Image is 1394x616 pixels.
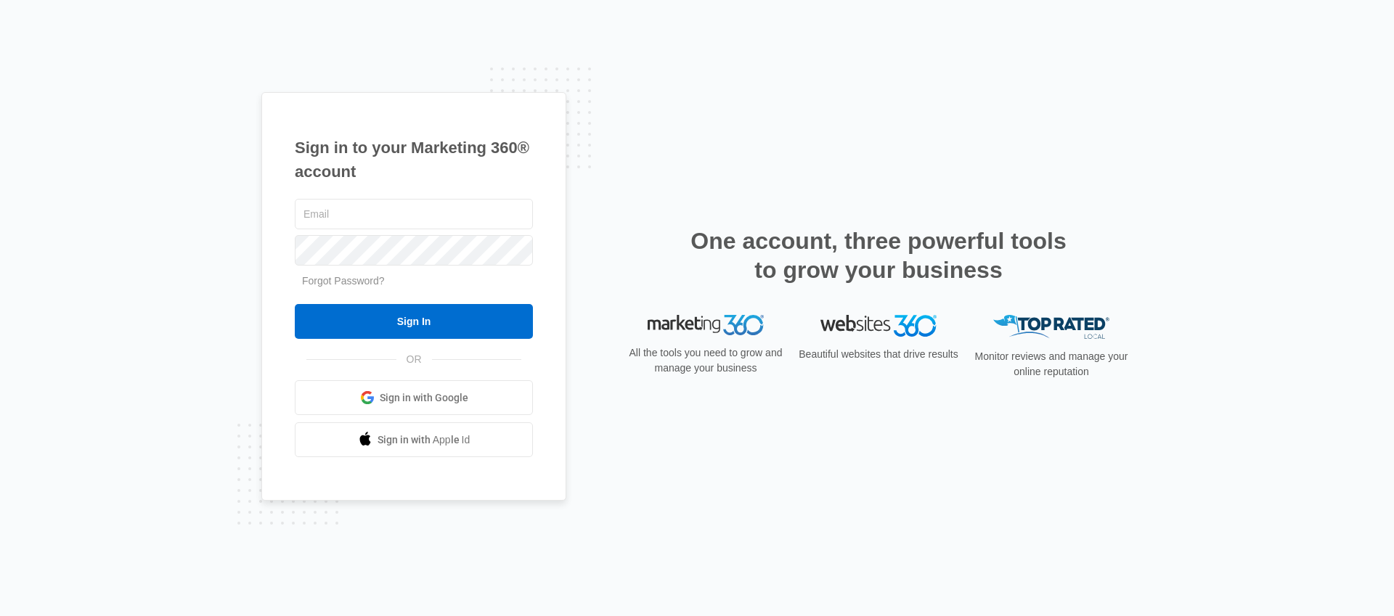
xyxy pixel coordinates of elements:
[380,390,468,406] span: Sign in with Google
[797,347,960,362] p: Beautiful websites that drive results
[686,226,1071,284] h2: One account, three powerful tools to grow your business
[648,315,764,335] img: Marketing 360
[396,352,432,367] span: OR
[624,345,787,376] p: All the tools you need to grow and manage your business
[295,136,533,184] h1: Sign in to your Marketing 360® account
[993,315,1109,339] img: Top Rated Local
[295,304,533,339] input: Sign In
[295,380,533,415] a: Sign in with Google
[970,349,1133,379] p: Monitor reviews and manage your online reputation
[378,432,470,448] span: Sign in with Apple Id
[302,275,385,287] a: Forgot Password?
[295,422,533,457] a: Sign in with Apple Id
[295,199,533,229] input: Email
[820,315,937,336] img: Websites 360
